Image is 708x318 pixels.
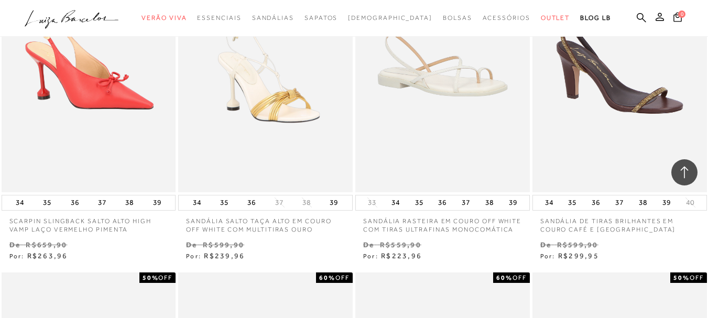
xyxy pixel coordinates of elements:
strong: 60% [319,274,335,281]
small: R$599,90 [203,240,244,249]
span: Essenciais [197,14,241,21]
span: Sapatos [304,14,337,21]
span: Verão Viva [141,14,187,21]
a: SANDÁLIA RASTEIRA EM COURO OFF WHITE COM TIRAS ULTRAFINAS MONOCOMÁTICA [355,211,530,235]
span: R$239,96 [204,251,245,260]
button: 35 [217,195,232,210]
small: De [540,240,551,249]
a: SANDÁLIA DE TIRAS BRILHANTES EM COURO CAFÉ E [GEOGRAPHIC_DATA] [532,211,707,235]
span: BLOG LB [580,14,611,21]
button: 35 [40,195,55,210]
button: 38 [636,195,650,210]
span: OFF [335,274,350,281]
a: categoryNavScreenReaderText [141,8,187,28]
button: 40 [683,198,698,207]
button: 39 [659,195,674,210]
span: Sandálias [252,14,294,21]
a: categoryNavScreenReaderText [252,8,294,28]
button: 36 [435,195,450,210]
button: 37 [612,195,627,210]
button: 37 [459,195,473,210]
a: SCARPIN SLINGBACK SALTO ALTO HIGH VAMP LAÇO VERMELHO PIMENTA [2,211,176,235]
small: Por: [363,253,378,260]
button: 38 [299,198,314,207]
button: 36 [589,195,603,210]
button: 38 [482,195,497,210]
strong: 50% [673,274,690,281]
button: 34 [542,195,557,210]
span: R$223,96 [381,251,422,260]
span: R$263,96 [27,251,68,260]
small: De [186,240,197,249]
button: 0 [670,12,685,26]
button: 37 [95,195,110,210]
small: Por: [186,253,201,260]
span: Acessórios [483,14,530,21]
a: categoryNavScreenReaderText [197,8,241,28]
span: R$299,95 [558,251,599,260]
small: Por: [9,253,25,260]
small: R$599,90 [557,240,598,249]
small: R$559,90 [380,240,421,249]
span: OFF [158,274,172,281]
button: 34 [190,195,204,210]
button: 37 [272,198,287,207]
button: 35 [565,195,580,210]
span: OFF [690,274,704,281]
a: categoryNavScreenReaderText [443,8,472,28]
span: OFF [513,274,527,281]
strong: 60% [496,274,513,281]
strong: 50% [143,274,159,281]
span: Outlet [541,14,570,21]
button: 39 [506,195,520,210]
button: 36 [244,195,259,210]
span: [DEMOGRAPHIC_DATA] [348,14,432,21]
small: De [9,240,20,249]
a: categoryNavScreenReaderText [541,8,570,28]
a: noSubCategoriesText [348,8,432,28]
span: 0 [678,10,685,18]
button: 39 [326,195,341,210]
button: 39 [150,195,165,210]
small: Por: [540,253,555,260]
button: 34 [388,195,403,210]
small: De [363,240,374,249]
a: categoryNavScreenReaderText [483,8,530,28]
span: Bolsas [443,14,472,21]
a: SANDÁLIA SALTO TAÇA ALTO EM COURO OFF WHITE COM MULTITIRAS OURO [178,211,353,235]
small: R$659,90 [26,240,67,249]
button: 38 [122,195,137,210]
a: categoryNavScreenReaderText [304,8,337,28]
a: BLOG LB [580,8,611,28]
button: 33 [365,198,379,207]
button: 35 [412,195,427,210]
button: 36 [68,195,82,210]
button: 34 [13,195,27,210]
